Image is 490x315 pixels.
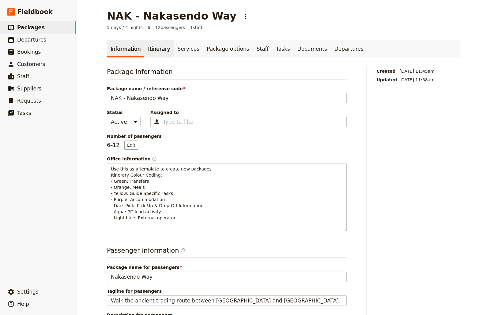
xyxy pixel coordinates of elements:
[111,167,213,220] span: Use this as a template to create new packages Itinerary Colour Coding: - Green: Transfers - Orang...
[17,24,45,31] span: Packages
[107,67,347,79] h3: Package information
[17,10,30,15] div: v 4.0.25
[17,110,31,116] span: Tasks
[17,289,39,295] span: Settings
[17,301,29,307] span: Help
[107,40,144,57] a: Information
[107,117,141,127] select: Status
[17,98,41,104] span: Requests
[152,156,157,161] span: ​
[180,248,185,255] span: ​
[23,37,55,41] div: Domain Overview
[17,7,53,16] span: Fieldbook
[17,86,41,92] span: Suppliers
[107,93,347,103] input: Package name / reference code
[10,10,15,15] img: logo_orange.svg
[174,40,203,57] a: Services
[107,141,138,150] p: 6 – 12
[144,40,174,57] a: Itinerary
[150,109,347,115] span: Assigned to
[272,40,294,57] a: Tasks
[107,295,347,306] input: Tagline for passengers
[10,16,15,21] img: website_grey.svg
[17,37,46,43] span: Departures
[17,73,29,79] span: Staff
[107,24,143,31] span: 5 days / 4 nights
[107,288,347,294] span: Tagline for passengers
[124,141,138,150] button: Number of passengers6–12
[400,68,435,74] span: [DATE] 11:45am
[68,37,103,41] div: Keywords by Traffic
[331,40,367,57] a: Departures
[163,118,193,126] input: Assigned to
[107,246,347,258] h3: Passenger information
[294,40,331,57] a: Documents
[107,86,347,92] span: Package name / reference code
[107,156,347,162] div: Office information
[377,77,397,83] span: Updated
[107,264,347,270] span: Package name for passengers
[400,77,435,83] span: [DATE] 11:58am
[190,24,202,31] span: 1 staff
[17,61,45,67] span: Customers
[180,248,185,253] span: ​
[240,11,251,22] button: Actions
[107,272,347,282] input: Package name for passengers
[253,40,273,57] a: Staff
[16,16,67,21] div: Domain: [DOMAIN_NAME]
[61,37,66,42] img: tab_keywords_by_traffic_grey.svg
[203,40,253,57] a: Package options
[107,133,347,139] span: Number of passengers
[377,68,397,74] span: Created
[107,10,236,22] h1: NAK - Nakasendo Way
[148,24,185,31] span: 6 – 12 passengers
[107,109,141,115] span: Status
[17,37,21,42] img: tab_domain_overview_orange.svg
[17,49,41,55] span: Bookings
